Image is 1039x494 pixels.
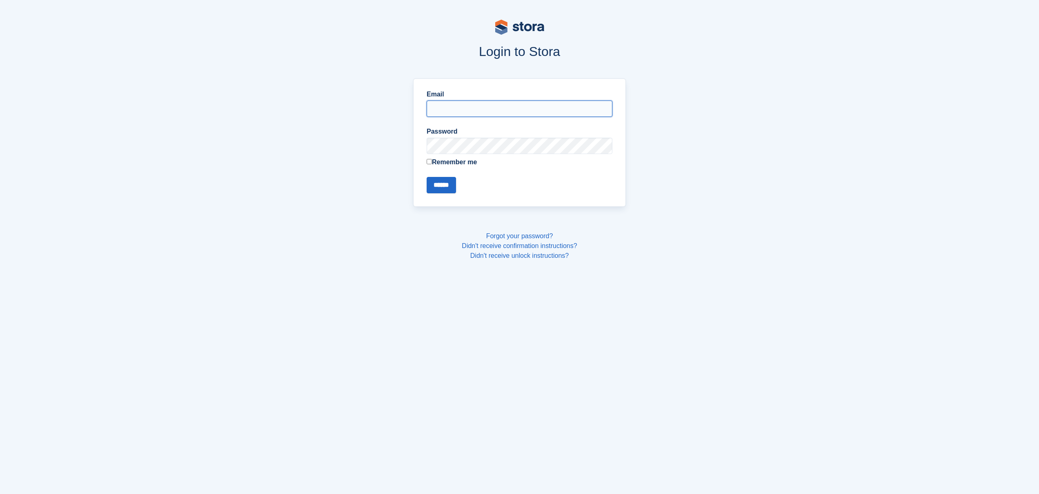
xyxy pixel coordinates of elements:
a: Didn't receive unlock instructions? [470,252,569,259]
label: Remember me [427,157,612,167]
a: Didn't receive confirmation instructions? [462,242,577,249]
h1: Login to Stora [258,44,782,59]
a: Forgot your password? [486,232,553,239]
label: Email [427,89,612,99]
input: Remember me [427,159,432,164]
img: stora-logo-53a41332b3708ae10de48c4981b4e9114cc0af31d8433b30ea865607fb682f29.svg [495,20,544,35]
label: Password [427,127,612,136]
